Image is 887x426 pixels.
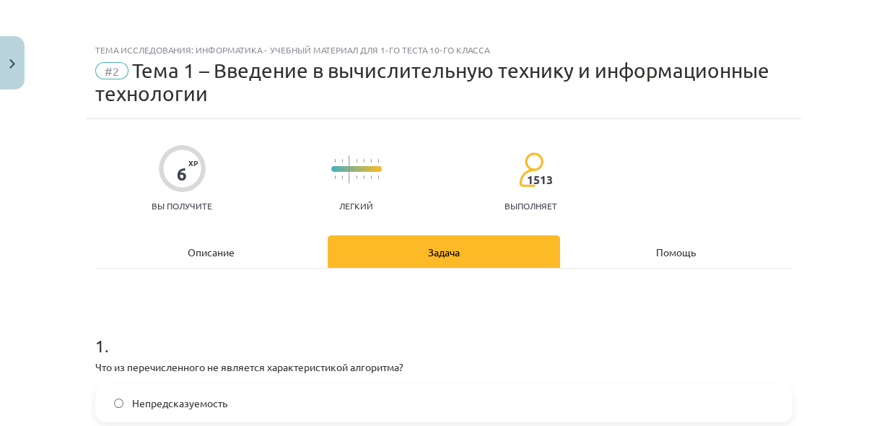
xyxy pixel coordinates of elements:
[428,245,460,258] font: Задача
[363,175,364,179] img: icon-short-line-57e1e144782c952c97e751825c79c345078a6d821885a25fce030b3d8c18986b.svg
[356,159,357,162] img: icon-short-line-57e1e144782c952c97e751825c79c345078a6d821885a25fce030b3d8c18986b.svg
[504,200,557,212] font: выполняет
[370,175,372,179] img: icon-short-line-57e1e144782c952c97e751825c79c345078a6d821885a25fce030b3d8c18986b.svg
[377,159,379,162] img: icon-short-line-57e1e144782c952c97e751825c79c345078a6d821885a25fce030b3d8c18986b.svg
[339,200,373,212] font: Легкий
[9,59,15,69] img: icon-close-lesson-0947bae3869378f0d4975bcd49f059093ad1ed9edebbc8119c70593378902aed.svg
[105,64,119,78] font: #2
[114,399,123,408] input: Непредсказуемость
[188,157,198,168] font: XP
[152,200,212,212] font: Вы получите
[95,58,769,105] font: Тема 1 – Введение в вычислительную технику и информационные технологии
[656,245,696,258] font: Помощь
[518,152,543,188] img: students-c634bb4e5e11cddfef0936a35e636f08e4e9abd3cc4e673bd6f9a4125e45ecb1.svg
[377,175,379,179] img: icon-short-line-57e1e144782c952c97e751825c79c345078a6d821885a25fce030b3d8c18986b.svg
[341,175,343,179] img: icon-short-line-57e1e144782c952c97e751825c79c345078a6d821885a25fce030b3d8c18986b.svg
[334,159,336,162] img: icon-short-line-57e1e144782c952c97e751825c79c345078a6d821885a25fce030b3d8c18986b.svg
[370,159,372,162] img: icon-short-line-57e1e144782c952c97e751825c79c345078a6d821885a25fce030b3d8c18986b.svg
[132,396,227,409] font: Непредсказуемость
[95,44,489,56] font: Тема исследования: Информатика - учебный материал для 1-го теста 10-го класса
[95,335,105,356] font: 1
[95,360,403,373] font: Что из перечисленного не является характеристикой алгоритма?
[334,175,336,179] img: icon-short-line-57e1e144782c952c97e751825c79c345078a6d821885a25fce030b3d8c18986b.svg
[105,335,109,356] font: .
[349,155,350,183] img: icon-long-line-d9ea69661e0d244f92f715978eff75569469978d946b2353a9bb055b3ed8787d.svg
[177,162,187,185] font: 6
[188,245,235,258] font: Описание
[527,172,553,187] font: 1513
[341,159,343,162] img: icon-short-line-57e1e144782c952c97e751825c79c345078a6d821885a25fce030b3d8c18986b.svg
[356,175,357,179] img: icon-short-line-57e1e144782c952c97e751825c79c345078a6d821885a25fce030b3d8c18986b.svg
[363,159,364,162] img: icon-short-line-57e1e144782c952c97e751825c79c345078a6d821885a25fce030b3d8c18986b.svg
